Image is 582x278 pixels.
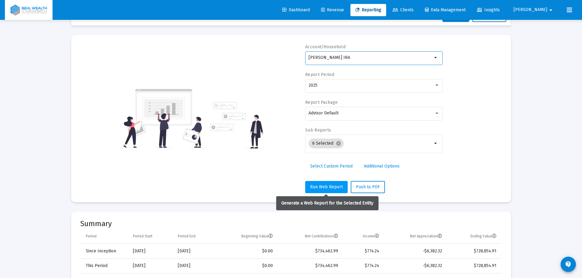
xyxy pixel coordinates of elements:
span: Dashboard [282,7,310,13]
div: Beginning Value [241,234,273,239]
div: Ending Value [470,234,496,239]
div: Period Start [133,234,152,239]
span: Data Management [425,7,466,13]
label: Account/Household [305,44,346,49]
button: [PERSON_NAME] [506,4,562,16]
a: Revenue [316,4,349,16]
img: reporting [122,88,206,149]
button: Push to PDF [351,181,385,193]
div: [DATE] [133,248,169,254]
div: Period [86,234,97,239]
td: Since Inception [80,244,129,258]
div: Net Contributions [305,234,338,239]
div: [DATE] [178,263,212,269]
td: Column Period Start [129,229,174,244]
td: $0.00 [216,258,277,273]
td: Column Net Contributions [277,229,342,244]
span: Insights [477,7,500,13]
a: Insights [472,4,505,16]
mat-icon: cancel [336,141,341,146]
td: $774.24 [342,244,383,258]
td: Column Ending Value [446,229,502,244]
div: [DATE] [133,263,169,269]
mat-icon: contact_support [565,261,572,268]
label: Report Package [305,100,338,105]
a: Clients [388,4,419,16]
td: Column Beginning Value [216,229,277,244]
span: Clients [393,7,414,13]
a: Dashboard [277,4,315,16]
div: Net Appreciation [410,234,442,239]
mat-chip: 6 Selected [309,139,344,148]
td: $734,462.99 [277,244,342,258]
td: $774.24 [342,258,383,273]
div: Income [363,234,379,239]
span: Revenue [321,7,344,13]
mat-icon: arrow_drop_down [547,4,555,16]
span: [PERSON_NAME] [514,7,547,13]
label: Sub Reports [305,128,331,133]
span: Additional Options [364,164,400,169]
td: $0.00 [216,244,277,258]
div: Data grid [80,229,502,273]
td: This Period [80,258,129,273]
td: -$6,382.32 [383,258,447,273]
span: Reporting [355,7,381,13]
td: Column Income [342,229,383,244]
a: Data Management [420,4,470,16]
span: 2025 [309,83,317,88]
span: Select Custom Period [310,164,353,169]
a: Reporting [350,4,386,16]
td: Column Period End [174,229,216,244]
div: [DATE] [178,248,212,254]
span: Push to PDF [356,184,380,190]
div: Period End [178,234,196,239]
img: reporting-alt [210,102,263,149]
td: $728,854.91 [446,244,502,258]
span: Advisor Default [309,110,339,116]
td: Column Net Appreciation [383,229,447,244]
td: -$6,382.32 [383,244,447,258]
input: Search or select an account or household [309,55,432,60]
img: Dashboard [9,4,48,16]
label: Report Period [305,72,334,77]
button: Run Web Report [305,181,348,193]
td: $728,854.91 [446,258,502,273]
span: Run Web Report [310,184,343,190]
td: $734,462.99 [277,258,342,273]
td: Column Period [80,229,129,244]
mat-icon: arrow_drop_down [432,140,440,147]
mat-chip-list: Selection [309,137,432,150]
mat-card-title: Summary [80,221,502,227]
mat-icon: arrow_drop_down [432,54,440,61]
